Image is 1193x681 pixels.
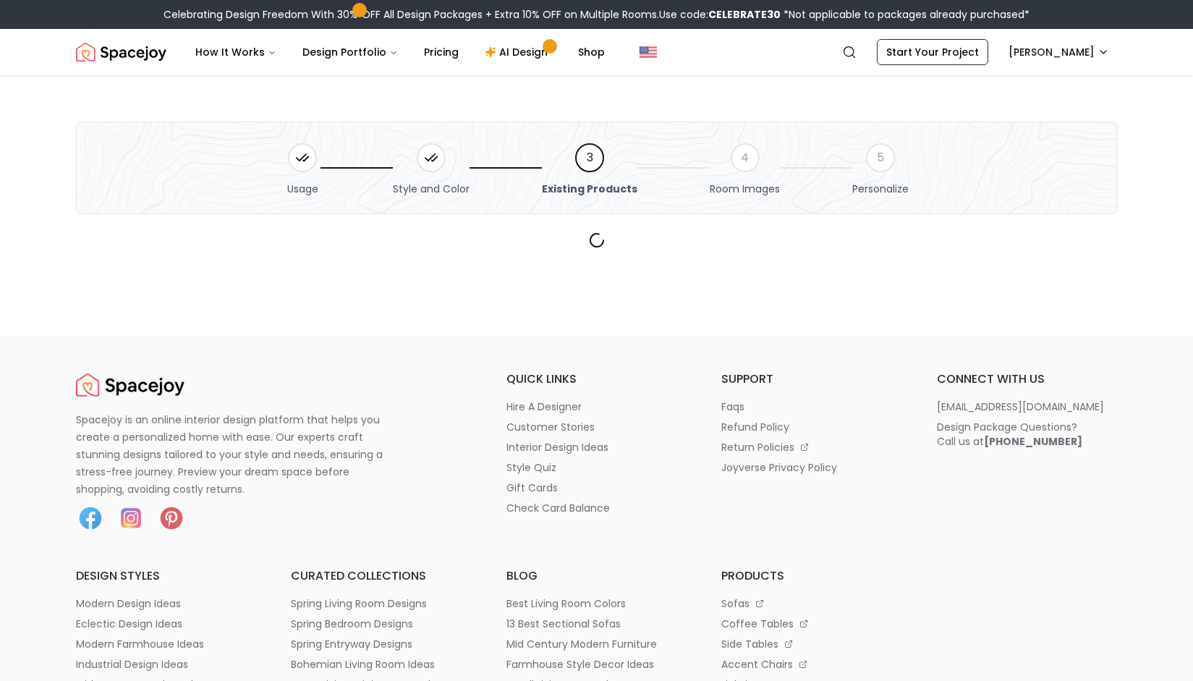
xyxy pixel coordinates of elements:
span: Use code: [659,7,781,22]
img: United States [640,43,657,61]
p: return policies [721,440,794,454]
p: best living room colors [506,596,626,611]
img: Spacejoy Logo [76,38,166,67]
span: Style and Color [393,182,470,196]
h6: curated collections [291,567,472,585]
p: modern farmhouse ideas [76,637,204,651]
a: joyverse privacy policy [721,460,902,475]
a: Design Package Questions?Call us at[PHONE_NUMBER] [937,420,1118,449]
p: farmhouse style decor ideas [506,657,654,672]
p: spring living room designs [291,596,427,611]
p: interior design ideas [506,440,608,454]
p: gift cards [506,481,558,495]
a: AI Design [473,38,564,67]
a: coffee tables [721,617,902,631]
a: gift cards [506,481,687,495]
p: spring bedroom designs [291,617,413,631]
span: Room Images [710,182,780,196]
button: [PERSON_NAME] [1000,39,1118,65]
a: accent chairs [721,657,902,672]
img: Spacejoy Logo [76,371,184,399]
p: check card balance [506,501,610,515]
div: 3 [575,143,604,172]
p: modern design ideas [76,596,181,611]
div: Celebrating Design Freedom With 30% OFF All Design Packages + Extra 10% OFF on Multiple Rooms. [164,7,1029,22]
a: Spacejoy [76,371,184,399]
a: 13 best sectional sofas [506,617,687,631]
h6: products [721,567,902,585]
p: coffee tables [721,617,794,631]
button: How It Works [184,38,288,67]
p: style quiz [506,460,556,475]
img: Instagram icon [116,504,145,533]
a: sofas [721,596,902,611]
a: Spacejoy [76,38,166,67]
p: Spacejoy is an online interior design platform that helps you create a personalized home with eas... [76,411,400,498]
a: Pricing [412,38,470,67]
p: bohemian living room ideas [291,657,435,672]
h6: support [721,371,902,388]
span: *Not applicable to packages already purchased* [781,7,1029,22]
span: Existing Products [542,182,637,196]
a: Start Your Project [877,39,988,65]
p: eclectic design ideas [76,617,182,631]
a: modern farmhouse ideas [76,637,257,651]
a: bohemian living room ideas [291,657,472,672]
p: [EMAIL_ADDRESS][DOMAIN_NAME] [937,399,1104,414]
nav: Main [184,38,616,67]
a: refund policy [721,420,902,434]
a: spring living room designs [291,596,472,611]
p: refund policy [721,420,789,434]
b: [PHONE_NUMBER] [984,434,1082,449]
button: Design Portfolio [291,38,409,67]
h6: connect with us [937,371,1118,388]
nav: Global [76,29,1118,75]
a: style quiz [506,460,687,475]
div: Design Package Questions? Call us at [937,420,1082,449]
a: interior design ideas [506,440,687,454]
a: modern design ideas [76,596,257,611]
h6: design styles [76,567,257,585]
span: Personalize [852,182,909,196]
h6: quick links [506,371,687,388]
img: Facebook icon [76,504,105,533]
p: mid century modern furniture [506,637,657,651]
a: mid century modern furniture [506,637,687,651]
a: eclectic design ideas [76,617,257,631]
a: [EMAIL_ADDRESS][DOMAIN_NAME] [937,399,1118,414]
a: spring bedroom designs [291,617,472,631]
a: Shop [566,38,616,67]
a: check card balance [506,501,687,515]
p: industrial design ideas [76,657,188,672]
img: Pinterest icon [157,504,186,533]
div: 5 [866,143,895,172]
a: return policies [721,440,902,454]
p: joyverse privacy policy [721,460,837,475]
a: spring entryway designs [291,637,472,651]
a: faqs [721,399,902,414]
a: farmhouse style decor ideas [506,657,687,672]
p: 13 best sectional sofas [506,617,621,631]
a: hire a designer [506,399,687,414]
a: industrial design ideas [76,657,257,672]
b: CELEBRATE30 [708,7,781,22]
p: customer stories [506,420,595,434]
p: sofas [721,596,750,611]
p: spring entryway designs [291,637,412,651]
p: faqs [721,399,744,414]
p: side tables [721,637,778,651]
a: best living room colors [506,596,687,611]
p: accent chairs [721,657,793,672]
p: hire a designer [506,399,582,414]
div: 4 [731,143,760,172]
a: side tables [721,637,902,651]
span: Usage [287,182,318,196]
h6: blog [506,567,687,585]
a: customer stories [506,420,687,434]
